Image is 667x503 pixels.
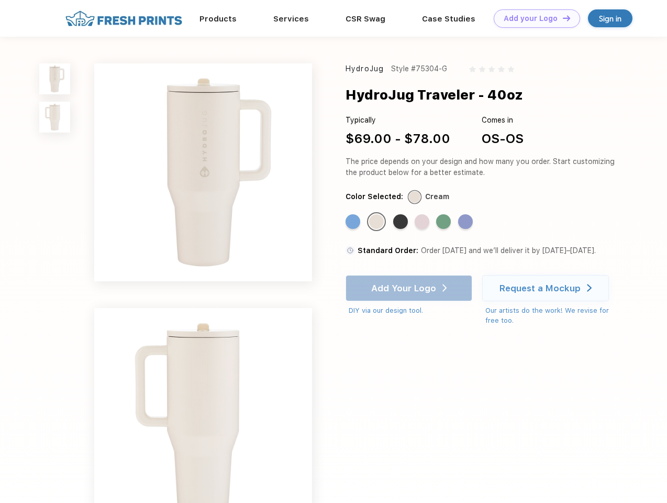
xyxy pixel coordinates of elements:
div: Comes in [482,115,524,126]
div: The price depends on your design and how many you order. Start customizing the product below for ... [346,156,619,178]
div: Cream [369,214,384,229]
img: func=resize&h=100 [39,102,70,133]
div: Sign in [599,13,621,25]
img: func=resize&h=640 [94,63,312,281]
div: Color Selected: [346,191,403,202]
span: Standard Order: [358,246,418,255]
div: Style #75304-G [391,63,447,74]
div: Black [393,214,408,229]
img: standard order [346,246,355,255]
span: Order [DATE] and we’ll deliver it by [DATE]–[DATE]. [421,246,596,255]
div: Sage [436,214,451,229]
img: func=resize&h=100 [39,63,70,94]
div: $69.00 - $78.00 [346,129,450,148]
a: Products [199,14,237,24]
img: gray_star.svg [469,66,475,72]
div: HydroJug [346,63,384,74]
div: Cream [425,191,449,202]
div: Peri [458,214,473,229]
img: gray_star.svg [508,66,514,72]
img: DT [563,15,570,21]
img: fo%20logo%202.webp [62,9,185,28]
div: Our artists do the work! We revise for free too. [485,305,619,326]
div: Typically [346,115,450,126]
div: Riptide [346,214,360,229]
img: white arrow [587,284,592,292]
div: Pink Sand [415,214,429,229]
img: gray_star.svg [488,66,495,72]
div: Add your Logo [504,14,558,23]
img: gray_star.svg [479,66,485,72]
div: OS-OS [482,129,524,148]
div: DIY via our design tool. [349,305,472,316]
a: Sign in [588,9,632,27]
div: HydroJug Traveler - 40oz [346,85,523,105]
img: gray_star.svg [498,66,504,72]
div: Request a Mockup [499,283,581,293]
